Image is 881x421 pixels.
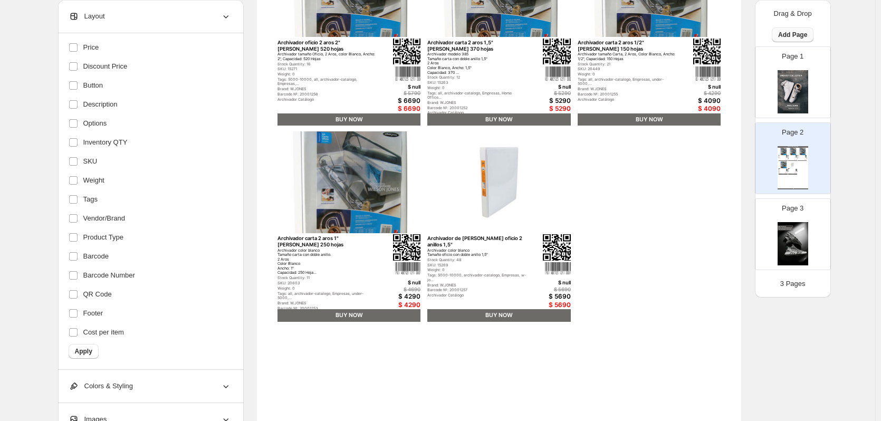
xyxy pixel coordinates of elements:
[520,97,571,104] div: $ 5290
[520,84,571,90] div: $ null
[277,301,376,306] div: Brand: W.JONES
[277,235,376,247] div: Archivador carta 2 aros 1" [PERSON_NAME] 250 hojas
[83,137,128,148] span: Inventory QTY
[83,194,98,205] span: Tags
[393,39,421,65] img: qrcode
[369,90,420,96] div: $ 5790
[277,248,376,275] div: Archivador color blanco Tamaño carta con doble anillo. 2 Aros Color Blanco Ancho: 1" Capacidad: 2...
[780,279,806,289] p: 3 Pages
[277,62,376,67] div: Stock Quantity: 16
[427,40,526,52] div: Archivador carta 2 aros 1,5" [PERSON_NAME] 370 hojas
[69,381,133,391] span: Colors & Styling
[83,61,128,72] span: Discount Price
[669,90,721,96] div: $ 4290
[578,67,676,72] div: SKU: 26449
[578,98,676,102] div: Archivador Catálogo
[796,155,797,157] img: qrcode
[772,27,813,42] button: Add Page
[83,251,109,262] span: Barcode
[798,155,804,156] div: Archivador carta 2 aros 1/2" [PERSON_NAME] 150 hojas
[578,52,676,61] div: Archivador tamaño Carta, 2 Aros, Color Blanco, Ancho: 1/2", Capacidad: 150 Hojas
[277,281,376,286] div: SKU: 20603
[277,131,421,233] img: primaryImage
[784,159,788,160] div: $ 6690
[83,289,112,300] span: QR Code
[277,72,376,77] div: Weight: 0
[427,75,526,80] div: Stock Quantity: 12
[779,158,785,159] div: Archivador Catálogo
[786,157,788,158] img: barcode
[788,160,797,161] div: BUY NOW
[796,157,797,158] img: barcode
[520,293,571,300] div: $ 5690
[798,160,807,161] div: BUY NOW
[83,308,103,319] span: Footer
[786,170,788,171] img: barcode
[277,286,376,291] div: Weight: 0
[788,148,797,155] img: primaryImage
[369,280,420,285] div: $ null
[83,99,118,110] span: Description
[805,155,807,157] img: qrcode
[83,327,124,338] span: Cost per item
[784,173,788,174] div: $ 4290
[277,87,376,92] div: Brand: W.JONES
[545,66,570,81] img: barcode
[520,105,571,112] div: $ 5290
[788,161,797,168] img: primaryImage
[779,174,788,175] div: BUY NOW
[277,276,376,281] div: Stock Quantity: 11
[427,258,526,263] div: Stock Quantity: 48
[779,148,788,155] img: primaryImage
[427,288,526,293] div: Barcode №: 20001257
[578,92,676,97] div: Barcode №: 20001255
[796,169,797,170] img: qrcode
[779,173,785,174] div: Archivador Catálogo
[805,157,807,158] img: barcode
[83,213,126,224] span: Vendor/Brand
[69,11,105,22] span: Layout
[803,159,807,160] div: $ 4090
[782,127,803,138] p: Page 2
[788,156,794,157] div: Archivador modelo 385 Tamaño carta con doble anillo 1,5" 2 Aros Color Blanco, Ancho: 1,5" Capacid...
[369,105,420,112] div: $ 6690
[427,268,526,273] div: Weight: 0
[427,248,526,257] div: Archivador color blanco Tamaño oficio con doble anillo 1,5"
[794,159,797,160] div: $ 5290
[427,131,571,233] img: primaryImage
[578,78,676,87] div: Tags: all, archivador-catalogo, Empresas, under-5000,...
[779,160,788,161] div: BUY NOW
[755,122,831,194] div: Page 2Sneaker Collection CatalogprimaryImageqrcodebarcodeArchivador oficio 2 aros 2" [PERSON_NAME...
[427,113,571,126] div: BUY NOW
[83,42,99,53] span: Price
[796,170,797,171] img: barcode
[277,78,376,87] div: Tags: 5000-10000, all, archivador-catalogo, Empresas,...
[578,87,676,92] div: Brand: W.JONES
[543,39,571,65] img: qrcode
[778,70,808,113] img: cover page
[794,173,797,174] div: $ 5690
[798,148,807,155] img: primaryImage
[778,146,808,148] div: Sneaker Collection Catalog
[369,286,420,292] div: $ 4690
[83,80,103,91] span: Button
[75,347,92,356] span: Apply
[393,234,421,261] img: qrcode
[695,66,721,81] img: barcode
[395,66,420,81] img: barcode
[277,67,376,72] div: SKU: 15271
[369,84,420,90] div: $ null
[277,92,376,97] div: Barcode №: 20001258
[83,118,107,129] span: Options
[788,174,797,175] div: BUY NOW
[786,169,788,170] img: qrcode
[427,263,526,268] div: SKU: 15269
[83,232,123,243] span: Product Type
